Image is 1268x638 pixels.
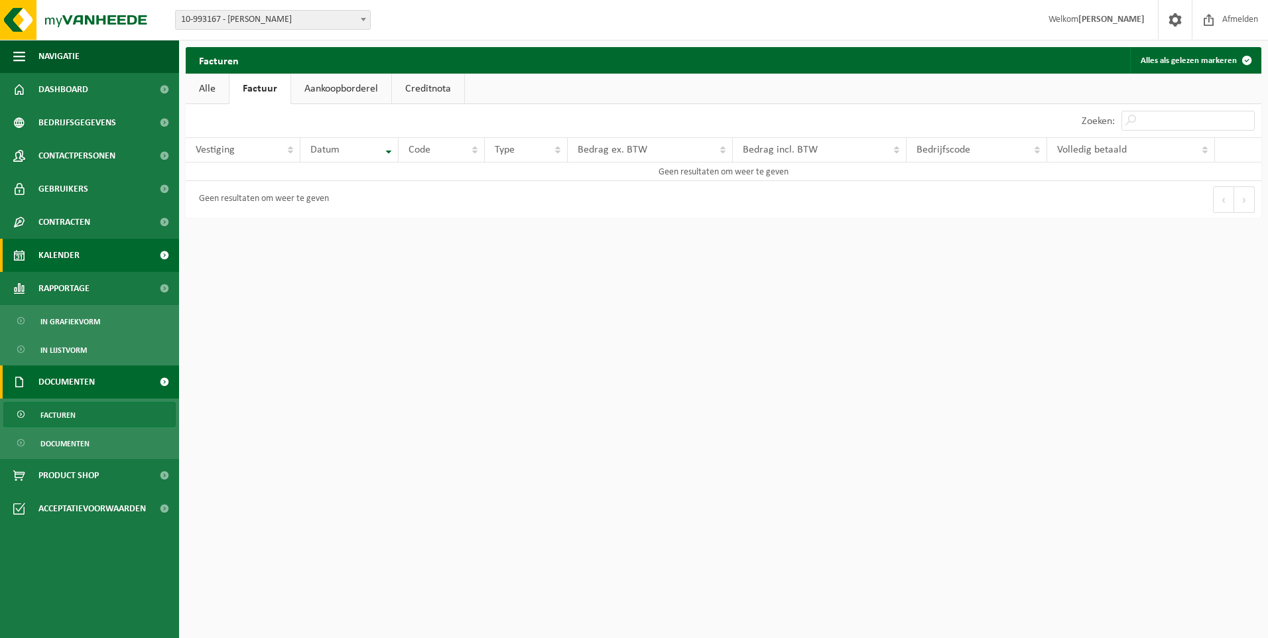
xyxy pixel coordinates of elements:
a: In lijstvorm [3,337,176,362]
a: Documenten [3,430,176,456]
button: Alles als gelezen markeren [1130,47,1260,74]
span: Contactpersonen [38,139,115,172]
span: Code [409,145,430,155]
a: Alle [186,74,229,104]
span: Vestiging [196,145,235,155]
span: Bedrag ex. BTW [578,145,647,155]
span: Bedrijfscode [917,145,970,155]
td: Geen resultaten om weer te geven [186,162,1261,181]
span: Facturen [40,403,76,428]
a: Factuur [229,74,290,104]
span: Contracten [38,206,90,239]
span: Gebruikers [38,172,88,206]
span: 10-993167 - ROMBOUTS GUY - WUUSTWEZEL [176,11,370,29]
h2: Facturen [186,47,252,73]
span: Documenten [40,431,90,456]
div: Geen resultaten om weer te geven [192,188,329,212]
label: Zoeken: [1082,116,1115,127]
button: Previous [1213,186,1234,213]
span: 10-993167 - ROMBOUTS GUY - WUUSTWEZEL [175,10,371,30]
a: Aankoopborderel [291,74,391,104]
span: Datum [310,145,340,155]
a: Facturen [3,402,176,427]
span: Kalender [38,239,80,272]
span: Dashboard [38,73,88,106]
span: Product Shop [38,459,99,492]
span: Bedrag incl. BTW [743,145,818,155]
span: Documenten [38,365,95,399]
span: Acceptatievoorwaarden [38,492,146,525]
span: Bedrijfsgegevens [38,106,116,139]
span: In lijstvorm [40,338,87,363]
strong: [PERSON_NAME] [1078,15,1145,25]
button: Next [1234,186,1255,213]
span: In grafiekvorm [40,309,100,334]
span: Rapportage [38,272,90,305]
a: In grafiekvorm [3,308,176,334]
span: Type [495,145,515,155]
span: Navigatie [38,40,80,73]
span: Volledig betaald [1057,145,1127,155]
a: Creditnota [392,74,464,104]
